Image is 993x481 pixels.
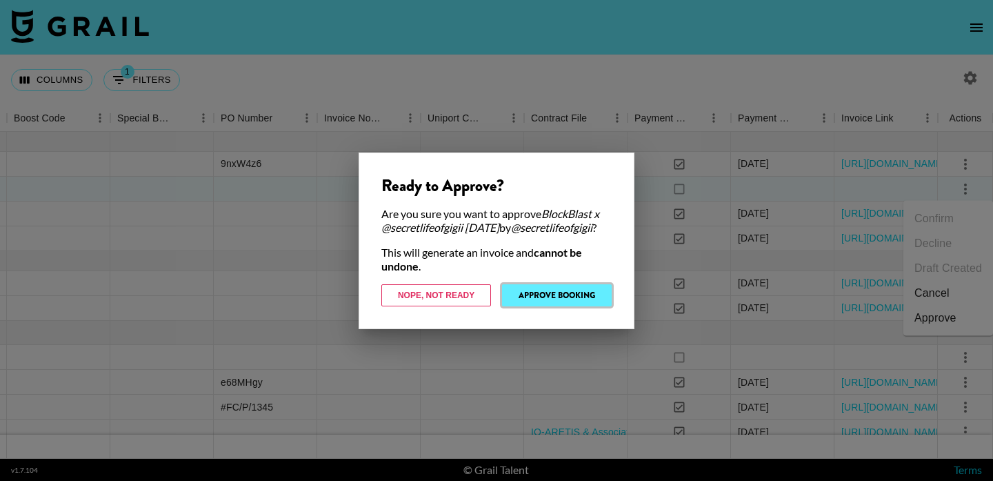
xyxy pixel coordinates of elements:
button: Nope, Not Ready [381,284,491,306]
div: This will generate an invoice and . [381,246,612,273]
strong: cannot be undone [381,246,582,273]
div: Ready to Approve? [381,175,612,196]
em: @ secretlifeofgigii [511,221,592,234]
em: BlockBlast x @secretlifeofgigii [DATE] [381,207,599,234]
div: Are you sure you want to approve by ? [381,207,612,235]
button: Approve Booking [502,284,612,306]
